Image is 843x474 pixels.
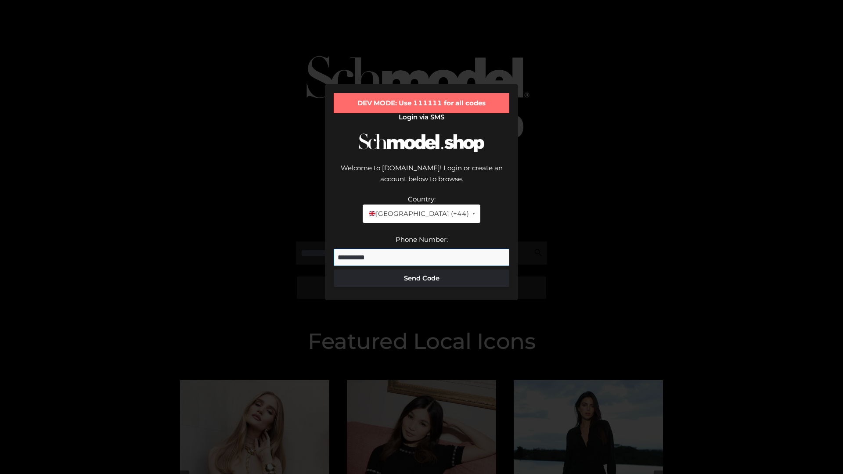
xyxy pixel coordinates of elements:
[369,210,375,217] img: 🇬🇧
[334,269,509,287] button: Send Code
[368,208,468,219] span: [GEOGRAPHIC_DATA] (+44)
[356,126,487,160] img: Schmodel Logo
[334,113,509,121] h2: Login via SMS
[334,162,509,194] div: Welcome to [DOMAIN_NAME]! Login or create an account below to browse.
[408,195,436,203] label: Country:
[334,93,509,113] div: DEV MODE: Use 111111 for all codes
[396,235,448,244] label: Phone Number:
